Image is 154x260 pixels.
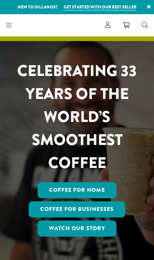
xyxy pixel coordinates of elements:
a: Coffee For Businesses [29,201,125,217]
a: Get started with our best seller [64,4,136,10]
a: Watch Our Story [38,221,116,237]
a: Search [136,19,154,31]
a: Coffee for Home [38,182,116,198]
h1: CELEBRATING 33 YEARS OF THE WORLD’S SMOOTHEST COFFEE [4,59,150,174]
